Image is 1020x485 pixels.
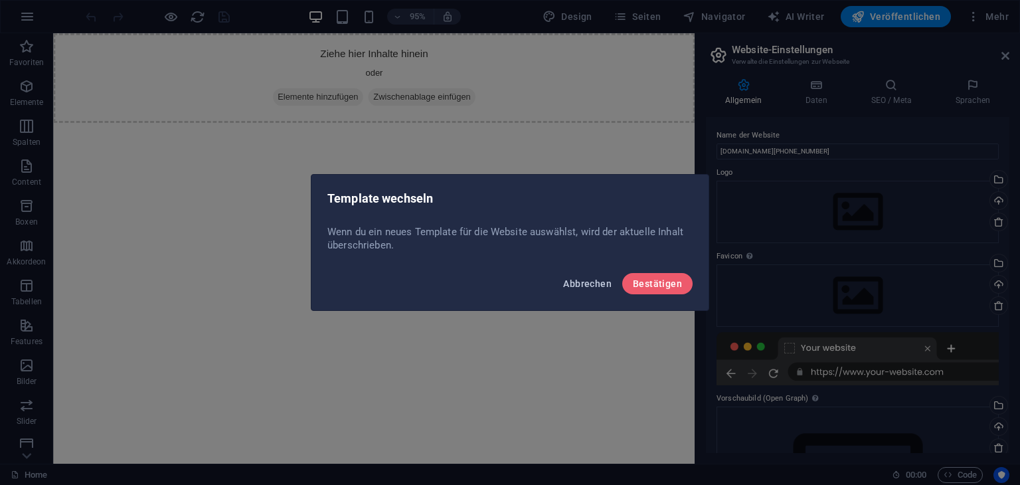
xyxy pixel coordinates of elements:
[327,191,693,207] h2: Template wechseln
[563,278,612,289] span: Abbrechen
[633,278,682,289] span: Bestätigen
[622,273,693,294] button: Bestätigen
[331,58,444,76] span: Zwischenablage einfügen
[558,273,617,294] button: Abbrechen
[327,225,693,252] p: Wenn du ein neues Template für die Website auswählst, wird der aktuelle Inhalt überschrieben.
[231,58,327,76] span: Elemente hinzufügen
